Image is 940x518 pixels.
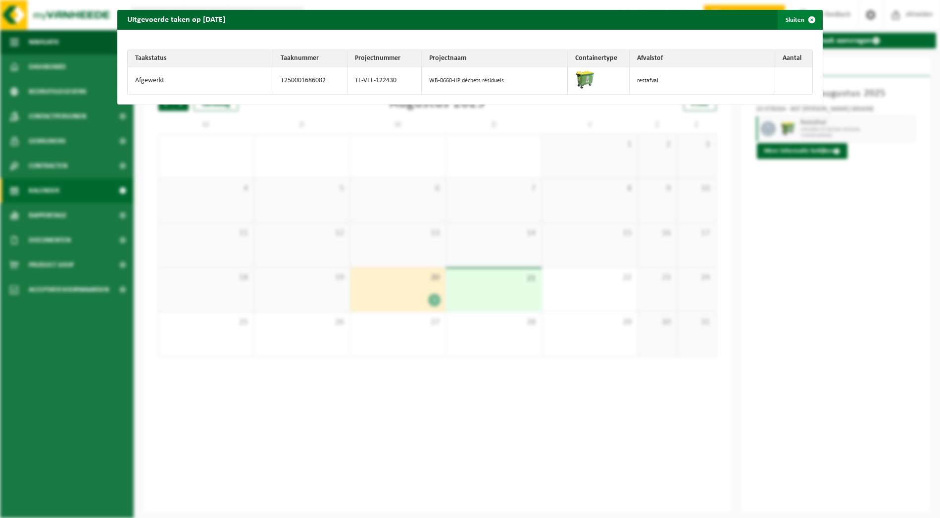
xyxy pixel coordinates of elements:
th: Aantal [775,50,812,67]
th: Taaknummer [273,50,347,67]
img: WB-0660-HPE-GN-50 [575,70,595,90]
button: Sluiten [778,10,822,30]
th: Projectnaam [422,50,567,67]
td: Afgewerkt [128,67,273,94]
td: TL-VEL-122430 [347,67,422,94]
td: restafval [630,67,775,94]
td: WB-0660-HP déchets résiduels [422,67,567,94]
th: Containertype [568,50,630,67]
h2: Uitgevoerde taken op [DATE] [117,10,235,29]
th: Projectnummer [347,50,422,67]
th: Taakstatus [128,50,273,67]
th: Afvalstof [630,50,775,67]
td: T250001686082 [273,67,347,94]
